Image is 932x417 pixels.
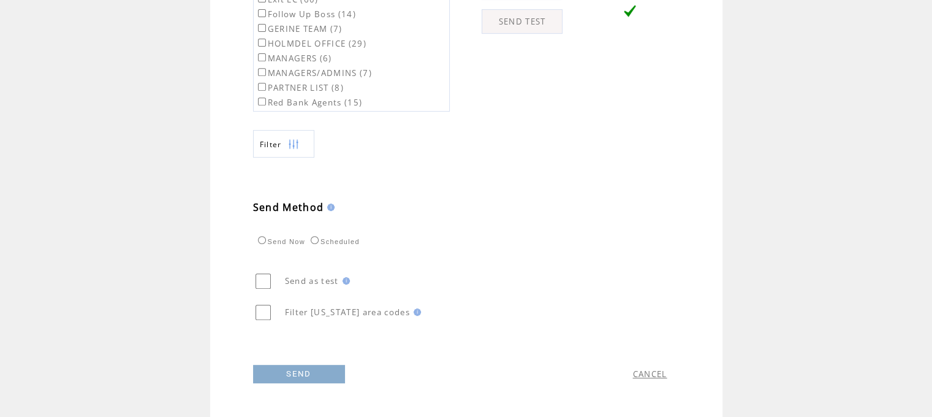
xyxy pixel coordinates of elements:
[256,67,372,78] label: MANAGERS/ADMINS (7)
[256,9,356,20] label: Follow Up Boss (14)
[258,9,266,17] input: Follow Up Boss (14)
[256,82,344,93] label: PARTNER LIST (8)
[258,98,266,105] input: Red Bank Agents (15)
[410,308,421,316] img: help.gif
[324,204,335,211] img: help.gif
[308,238,360,245] label: Scheduled
[258,68,266,76] input: MANAGERS/ADMINS (7)
[288,131,299,158] img: filters.png
[258,24,266,32] input: GERINE TEAM (7)
[339,277,350,285] img: help.gif
[482,9,563,34] a: SEND TEST
[633,369,667,380] a: CANCEL
[255,238,305,245] label: Send Now
[253,130,314,158] a: Filter
[285,307,410,318] span: Filter [US_STATE] area codes
[256,23,343,34] label: GERINE TEAM (7)
[258,83,266,91] input: PARTNER LIST (8)
[285,275,339,286] span: Send as test
[258,53,266,61] input: MANAGERS (6)
[258,39,266,47] input: HOLMDEL OFFICE (29)
[311,236,319,244] input: Scheduled
[258,236,266,244] input: Send Now
[256,53,332,64] label: MANAGERS (6)
[624,5,636,17] img: vLarge.png
[253,365,345,383] a: SEND
[260,139,282,150] span: Show filters
[253,201,324,214] span: Send Method
[256,38,366,49] label: HOLMDEL OFFICE (29)
[256,97,363,108] label: Red Bank Agents (15)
